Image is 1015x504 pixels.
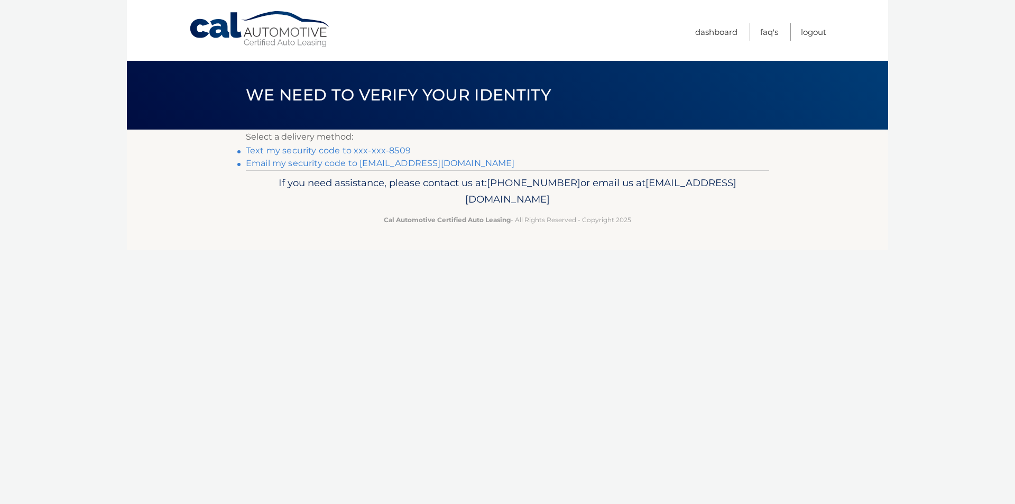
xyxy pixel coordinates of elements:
[246,130,769,144] p: Select a delivery method:
[189,11,331,48] a: Cal Automotive
[801,23,826,41] a: Logout
[246,85,551,105] span: We need to verify your identity
[246,145,411,155] a: Text my security code to xxx-xxx-8509
[253,214,762,225] p: - All Rights Reserved - Copyright 2025
[384,216,511,224] strong: Cal Automotive Certified Auto Leasing
[695,23,737,41] a: Dashboard
[246,158,515,168] a: Email my security code to [EMAIL_ADDRESS][DOMAIN_NAME]
[487,177,580,189] span: [PHONE_NUMBER]
[760,23,778,41] a: FAQ's
[253,175,762,208] p: If you need assistance, please contact us at: or email us at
